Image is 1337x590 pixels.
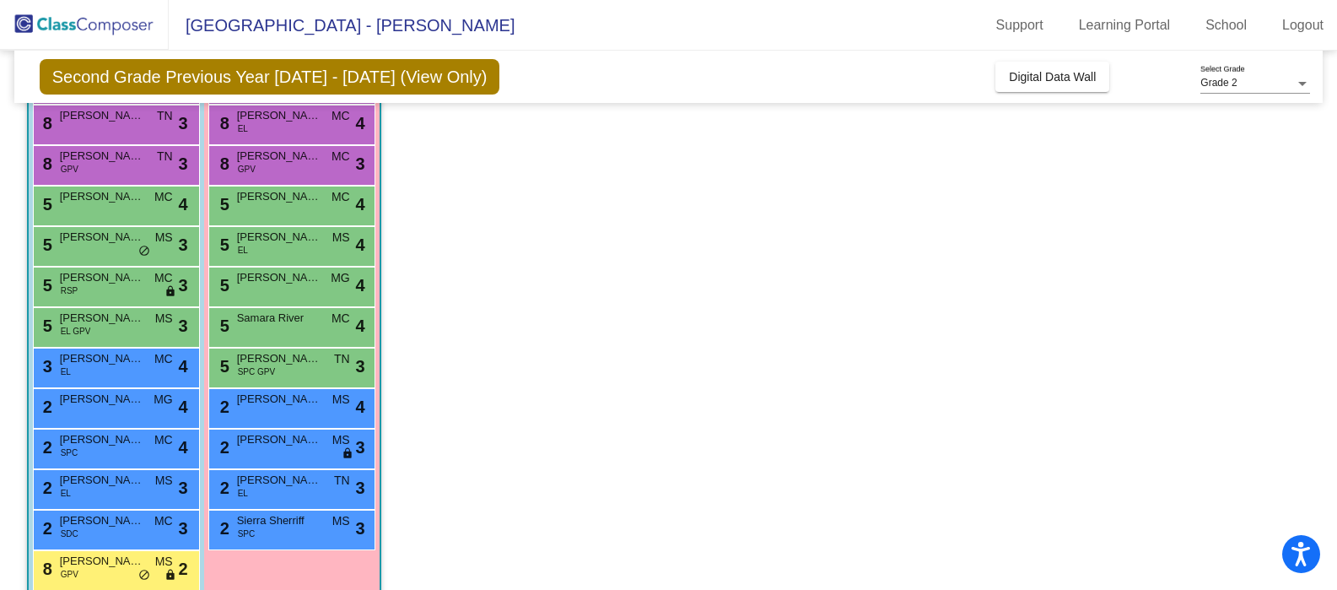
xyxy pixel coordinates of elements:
[342,447,353,461] span: lock
[39,276,52,295] span: 5
[356,354,365,379] span: 3
[155,553,173,571] span: MS
[332,391,350,409] span: MS
[238,528,256,540] span: SPC
[179,354,188,379] span: 4
[332,229,350,246] span: MS
[332,188,350,206] span: MC
[179,394,188,419] span: 4
[155,472,173,490] span: MS
[40,59,500,95] span: Second Grade Previous Year [DATE] - [DATE] (View Only)
[138,245,150,258] span: do_not_disturb_alt
[332,310,350,327] span: MC
[356,192,365,217] span: 4
[61,528,78,540] span: SDC
[60,512,144,529] span: [PERSON_NAME]
[237,229,321,246] span: [PERSON_NAME]
[179,151,188,176] span: 3
[39,357,52,376] span: 3
[1009,70,1096,84] span: Digital Data Wall
[61,568,78,581] span: GPV
[356,111,365,136] span: 4
[39,560,52,578] span: 8
[331,269,350,287] span: MG
[216,235,229,254] span: 5
[60,188,144,205] span: [PERSON_NAME]
[237,269,321,286] span: [PERSON_NAME]
[179,232,188,257] span: 3
[237,107,321,124] span: [PERSON_NAME]
[356,232,365,257] span: 4
[332,512,350,530] span: MS
[60,229,144,246] span: [PERSON_NAME]
[60,350,144,367] span: [PERSON_NAME]
[154,391,173,409] span: MG
[356,273,365,298] span: 4
[39,154,52,173] span: 8
[238,122,248,135] span: EL
[1192,12,1260,39] a: School
[332,107,350,125] span: MC
[60,431,144,448] span: [PERSON_NAME]
[216,154,229,173] span: 8
[169,12,515,39] span: [GEOGRAPHIC_DATA] - [PERSON_NAME]
[179,111,188,136] span: 3
[39,114,52,133] span: 8
[61,284,78,297] span: RSP
[39,195,52,214] span: 5
[179,556,188,582] span: 2
[60,553,144,570] span: [PERSON_NAME]
[39,479,52,497] span: 2
[238,365,275,378] span: SPC GPV
[179,516,188,541] span: 3
[154,512,173,530] span: MC
[995,62,1109,92] button: Digital Data Wall
[216,114,229,133] span: 8
[216,317,229,335] span: 5
[332,431,350,449] span: MS
[155,229,173,246] span: MS
[356,475,365,501] span: 3
[1269,12,1337,39] a: Logout
[237,391,321,408] span: [PERSON_NAME]
[1065,12,1184,39] a: Learning Portal
[237,310,321,327] span: Samara River
[356,435,365,460] span: 3
[60,310,144,327] span: [PERSON_NAME]
[216,479,229,497] span: 2
[216,276,229,295] span: 5
[356,313,365,338] span: 4
[61,447,78,459] span: SPC
[216,519,229,538] span: 2
[157,148,173,165] span: TN
[60,148,144,165] span: [PERSON_NAME]
[216,398,229,416] span: 2
[39,519,52,538] span: 2
[216,438,229,457] span: 2
[334,350,350,368] span: TN
[237,472,321,489] span: [PERSON_NAME]
[154,350,173,368] span: MC
[39,398,52,416] span: 2
[237,512,321,529] span: Sierra Sherriff
[216,195,229,214] span: 5
[332,148,350,165] span: MC
[138,569,150,582] span: do_not_disturb_alt
[237,148,321,165] span: [PERSON_NAME]
[179,435,188,460] span: 4
[983,12,1057,39] a: Support
[237,431,321,448] span: [PERSON_NAME]
[179,475,188,501] span: 3
[179,313,188,338] span: 3
[334,472,350,490] span: TN
[155,310,173,327] span: MS
[154,431,173,449] span: MC
[39,235,52,254] span: 5
[154,188,173,206] span: MC
[164,569,176,582] span: lock
[238,244,248,257] span: EL
[179,192,188,217] span: 4
[157,107,173,125] span: TN
[356,151,365,176] span: 3
[61,325,91,338] span: EL GPV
